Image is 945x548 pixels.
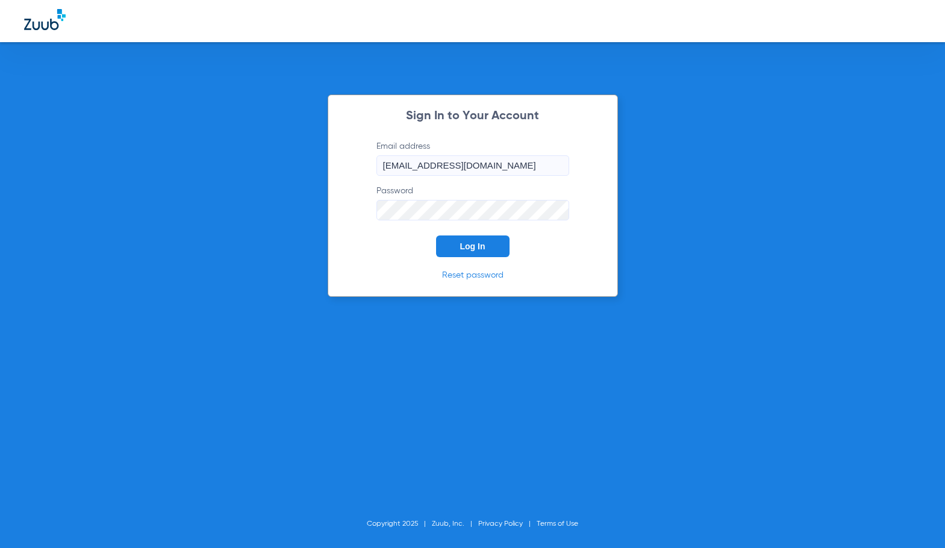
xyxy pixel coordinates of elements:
span: Log In [460,241,485,251]
li: Zuub, Inc. [432,518,478,530]
a: Reset password [442,271,504,279]
img: Zuub Logo [24,9,66,30]
input: Password [376,200,569,220]
label: Password [376,185,569,220]
li: Copyright 2025 [367,518,432,530]
button: Log In [436,235,510,257]
input: Email address [376,155,569,176]
a: Terms of Use [537,520,578,528]
label: Email address [376,140,569,176]
a: Privacy Policy [478,520,523,528]
h2: Sign In to Your Account [358,110,587,122]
